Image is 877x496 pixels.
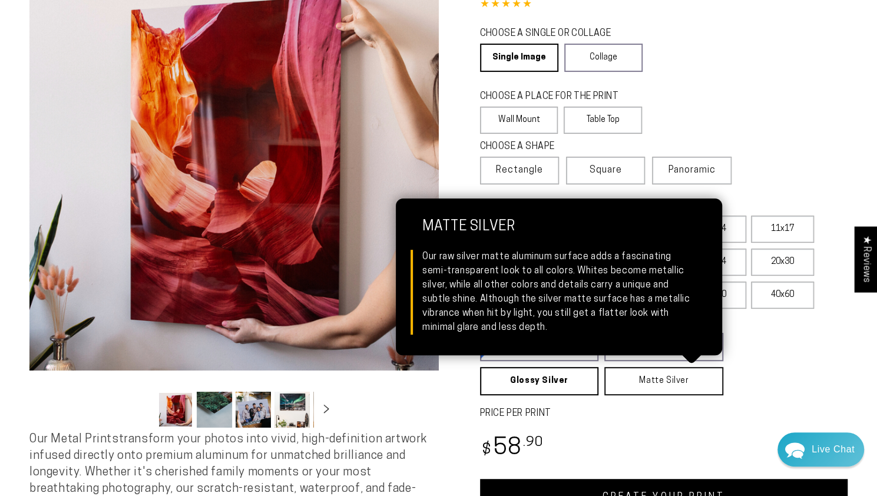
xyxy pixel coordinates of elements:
[158,392,193,428] button: Load image 1 in gallery view
[274,392,310,428] button: Load image 4 in gallery view
[855,226,877,292] div: Click to open Judge.me floating reviews tab
[128,397,154,423] button: Slide left
[422,219,696,250] strong: Matte Silver
[777,432,864,467] div: Chat widget toggle
[564,107,642,134] label: Table Top
[604,367,723,395] a: Matte Silver
[480,407,848,421] label: PRICE PER PRINT
[482,442,492,458] span: $
[751,249,814,276] label: 20x30
[564,44,643,72] a: Collage
[422,250,696,335] div: Our raw silver matte aluminum surface adds a fascinating semi-transparent look to all colors. Whi...
[480,140,633,154] legend: CHOOSE A SHAPE
[522,436,544,449] sup: .90
[751,216,814,243] label: 11x17
[480,437,544,460] bdi: 58
[480,367,599,395] a: Glossy Silver
[480,44,558,72] a: Single Image
[313,397,339,423] button: Slide right
[751,282,814,309] label: 40x60
[480,90,631,104] legend: CHOOSE A PLACE FOR THE PRINT
[668,166,716,175] span: Panoramic
[197,392,232,428] button: Load image 2 in gallery view
[812,432,855,467] div: Contact Us Directly
[590,163,622,177] span: Square
[480,27,632,41] legend: CHOOSE A SINGLE OR COLLAGE
[236,392,271,428] button: Load image 3 in gallery view
[480,107,558,134] label: Wall Mount
[496,163,543,177] span: Rectangle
